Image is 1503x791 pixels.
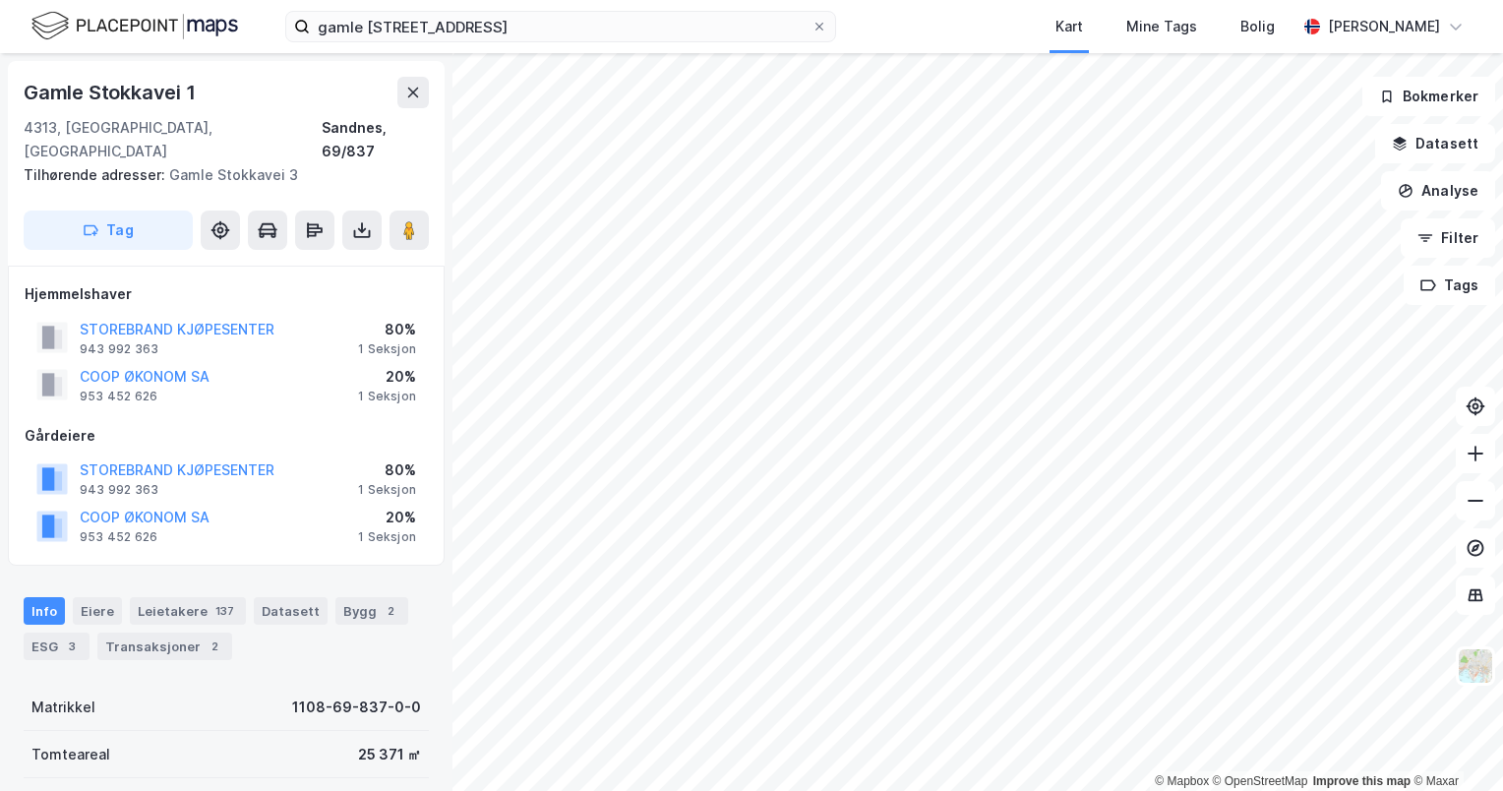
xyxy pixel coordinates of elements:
div: Bolig [1240,15,1275,38]
div: [PERSON_NAME] [1328,15,1440,38]
div: Mine Tags [1126,15,1197,38]
iframe: Chat Widget [1405,697,1503,791]
a: Mapbox [1155,774,1209,788]
div: Sandnes, 69/837 [322,116,429,163]
input: Søk på adresse, matrikkel, gårdeiere, leietakere eller personer [310,12,812,41]
div: 25 371 ㎡ [358,743,421,766]
button: Datasett [1375,124,1495,163]
div: 1 Seksjon [358,341,416,357]
div: Kontrollprogram for chat [1405,697,1503,791]
img: Z [1457,647,1494,685]
div: Matrikkel [31,696,95,719]
button: Bokmerker [1362,77,1495,116]
button: Analyse [1381,171,1495,211]
div: Hjemmelshaver [25,282,428,306]
div: Bygg [335,597,408,625]
a: Improve this map [1313,774,1411,788]
div: 1 Seksjon [358,482,416,498]
div: 953 452 626 [80,529,157,545]
div: 943 992 363 [80,341,158,357]
div: 20% [358,506,416,529]
div: 137 [211,601,238,621]
span: Tilhørende adresser: [24,166,169,183]
button: Filter [1401,218,1495,258]
div: Transaksjoner [97,633,232,660]
div: ESG [24,633,90,660]
div: 1108-69-837-0-0 [292,696,421,719]
div: Gamle Stokkavei 3 [24,163,413,187]
div: Kart [1055,15,1083,38]
div: 1 Seksjon [358,529,416,545]
div: 80% [358,458,416,482]
div: Eiere [73,597,122,625]
a: OpenStreetMap [1213,774,1308,788]
div: 953 452 626 [80,389,157,404]
div: 80% [358,318,416,341]
button: Tags [1404,266,1495,305]
div: Gårdeiere [25,424,428,448]
div: Info [24,597,65,625]
div: 20% [358,365,416,389]
div: 3 [62,637,82,656]
div: 1 Seksjon [358,389,416,404]
div: 2 [381,601,400,621]
button: Tag [24,211,193,250]
div: 4313, [GEOGRAPHIC_DATA], [GEOGRAPHIC_DATA] [24,116,322,163]
div: 943 992 363 [80,482,158,498]
div: Leietakere [130,597,246,625]
div: Tomteareal [31,743,110,766]
img: logo.f888ab2527a4732fd821a326f86c7f29.svg [31,9,238,43]
div: Datasett [254,597,328,625]
div: 2 [205,637,224,656]
div: Gamle Stokkavei 1 [24,77,200,108]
